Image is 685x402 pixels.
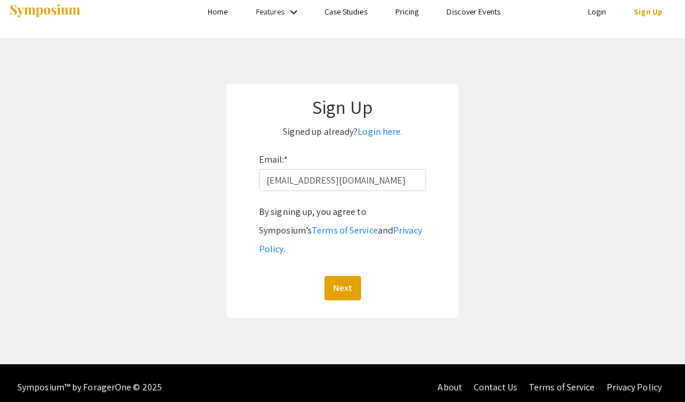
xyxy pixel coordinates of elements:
[395,6,419,17] a: Pricing
[358,125,402,138] a: Login here.
[325,6,367,17] a: Case Studies
[607,381,662,393] a: Privacy Policy
[446,6,500,17] a: Discover Events
[325,276,361,300] button: Next
[438,381,462,393] a: About
[9,350,49,393] iframe: Chat
[287,5,301,19] mat-icon: Expand Features list
[259,203,426,259] div: By signing up, you agree to Symposium’s and .
[588,6,607,17] a: Login
[9,3,81,19] img: Symposium by ForagerOne
[312,224,378,236] a: Terms of Service
[208,6,228,17] a: Home
[238,123,447,141] p: Signed up already?
[259,150,288,169] label: Email:
[474,381,517,393] a: Contact Us
[238,96,447,118] h1: Sign Up
[529,381,595,393] a: Terms of Service
[634,6,662,17] a: Sign Up
[259,224,422,255] a: Privacy Policy
[256,6,285,17] a: Features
